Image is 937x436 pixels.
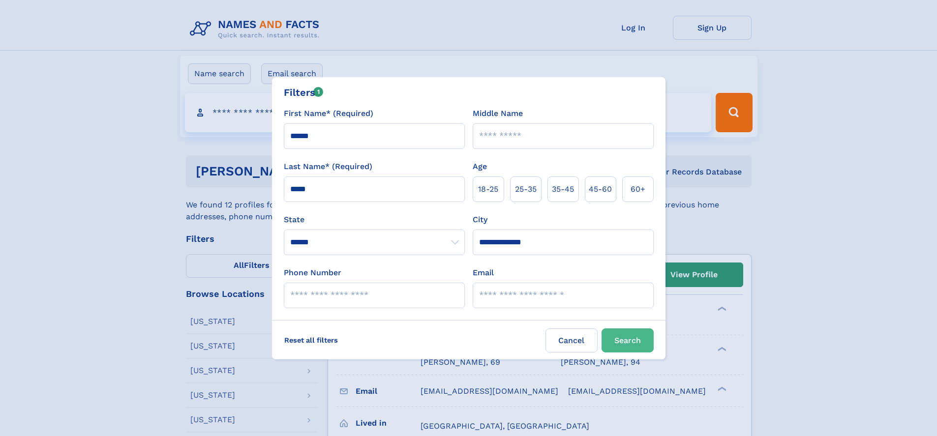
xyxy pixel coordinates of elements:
[515,183,537,195] span: 25‑35
[478,183,498,195] span: 18‑25
[473,108,523,119] label: Middle Name
[473,267,494,279] label: Email
[284,214,465,226] label: State
[284,108,373,119] label: First Name* (Required)
[284,267,341,279] label: Phone Number
[284,161,372,173] label: Last Name* (Required)
[631,183,645,195] span: 60+
[602,328,654,352] button: Search
[278,328,344,352] label: Reset all filters
[545,328,598,352] label: Cancel
[552,183,574,195] span: 35‑45
[284,85,324,100] div: Filters
[589,183,612,195] span: 45‑60
[473,161,487,173] label: Age
[473,214,487,226] label: City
